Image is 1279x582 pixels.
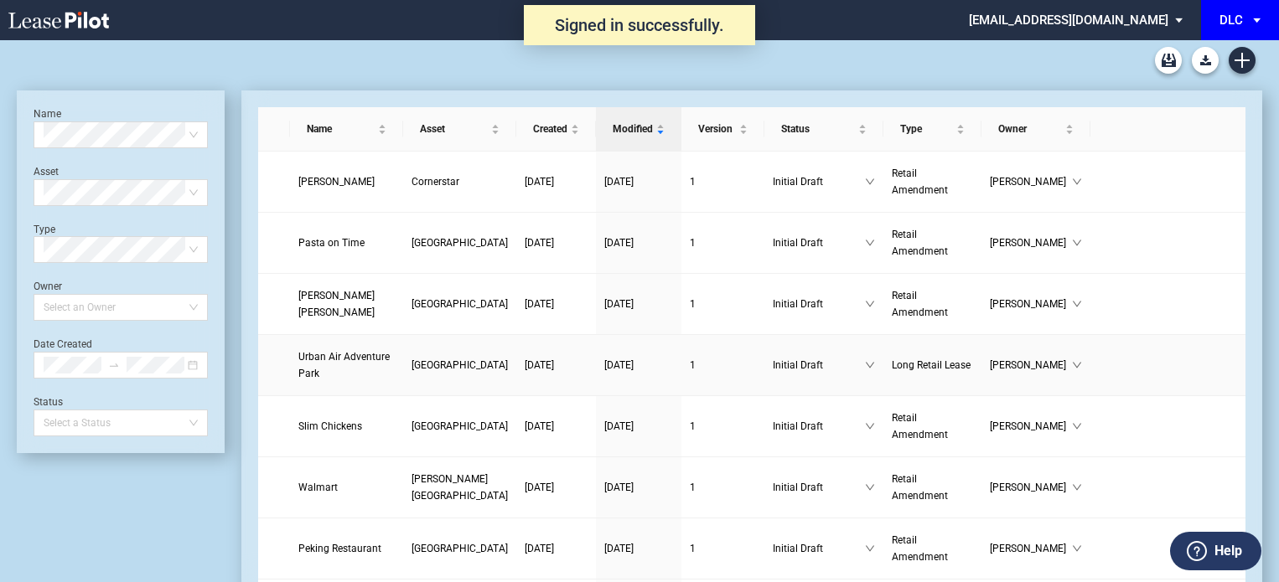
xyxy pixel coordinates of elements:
span: Retail Amendment [892,167,948,196]
span: Initial Draft [773,357,865,373]
span: down [865,482,875,492]
span: [DATE] [604,482,634,493]
span: down [865,238,875,248]
span: Created [533,121,567,137]
a: Cornerstar [412,173,508,190]
span: [DATE] [604,420,634,432]
a: [DATE] [604,234,673,251]
th: Version [681,107,764,152]
th: Created [516,107,596,152]
span: [DATE] [604,176,634,188]
span: down [1072,238,1082,248]
a: [DATE] [525,357,588,373]
span: [DATE] [525,237,554,249]
span: swap-right [108,359,120,371]
a: Create new document [1229,47,1256,74]
div: DLC [1219,13,1243,28]
span: Retail Amendment [892,290,948,318]
a: [GEOGRAPHIC_DATA] [412,357,508,373]
a: 1 [690,357,756,373]
label: Name [34,108,61,120]
a: 1 [690,479,756,496]
span: 1 [690,237,696,249]
a: Urban Air Adventure Park [298,348,395,382]
a: [DATE] [525,173,588,190]
span: Taylor Square [412,473,508,502]
span: Peking Restaurant [298,543,381,554]
span: [DATE] [525,420,554,432]
span: Initial Draft [773,296,865,312]
label: Type [34,224,55,235]
span: down [865,421,875,431]
a: [GEOGRAPHIC_DATA] [412,540,508,557]
button: Help [1170,532,1261,570]
span: Retail Amendment [892,473,948,502]
span: Retail Amendment [892,412,948,440]
span: Spring Creek Centre [412,420,508,432]
span: [DATE] [525,543,554,554]
span: Initial Draft [773,479,865,496]
span: [PERSON_NAME] [990,357,1072,373]
span: Status [781,121,855,137]
a: 1 [690,540,756,557]
span: 1 [690,420,696,432]
span: [PERSON_NAME] [990,418,1072,435]
th: Type [883,107,981,152]
span: Modified [613,121,653,137]
a: Retail Amendment [892,226,973,260]
span: Levittown Shopping Center [412,237,508,249]
span: Imperial Plaza [412,359,508,371]
span: Lane Bryant [298,290,375,318]
a: [DATE] [604,173,673,190]
span: 1 [690,543,696,554]
a: [DATE] [604,479,673,496]
label: Help [1214,540,1242,562]
span: down [1072,177,1082,187]
span: Version [698,121,736,137]
a: [DATE] [604,540,673,557]
button: Download Blank Form [1192,47,1219,74]
a: Walmart [298,479,395,496]
a: Peking Restaurant [298,540,395,557]
span: to [108,359,120,371]
span: Initial Draft [773,173,865,190]
span: down [1072,482,1082,492]
span: Pasta on Time [298,237,365,249]
a: Retail Amendment [892,532,973,565]
span: 1 [690,298,696,310]
span: [DATE] [525,176,554,188]
span: Type [900,121,953,137]
a: Retail Amendment [892,409,973,443]
a: [PERSON_NAME] [298,173,395,190]
th: Asset [403,107,516,152]
a: [DATE] [525,418,588,435]
a: [DATE] [604,357,673,373]
span: Retail Amendment [892,534,948,563]
span: [PERSON_NAME] [990,234,1072,251]
th: Status [764,107,883,152]
span: [DATE] [604,237,634,249]
span: 1 [690,482,696,493]
div: Signed in successfully. [524,5,755,45]
a: [DATE] [604,418,673,435]
a: [DATE] [525,479,588,496]
label: Status [34,396,63,408]
span: [DATE] [525,482,554,493]
span: down [865,360,875,370]
a: [GEOGRAPHIC_DATA] [412,418,508,435]
span: [DATE] [604,359,634,371]
span: down [865,177,875,187]
a: Slim Chickens [298,418,395,435]
a: [DATE] [525,234,588,251]
a: [PERSON_NAME][GEOGRAPHIC_DATA] [412,471,508,504]
span: down [1072,421,1082,431]
a: [GEOGRAPHIC_DATA] [412,234,508,251]
span: down [1072,543,1082,554]
a: Long Retail Lease [892,357,973,373]
span: [DATE] [525,298,554,310]
a: 1 [690,418,756,435]
a: 1 [690,296,756,312]
md-menu: Download Blank Form List [1187,47,1224,74]
label: Date Created [34,338,92,350]
span: [PERSON_NAME] [990,173,1072,190]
